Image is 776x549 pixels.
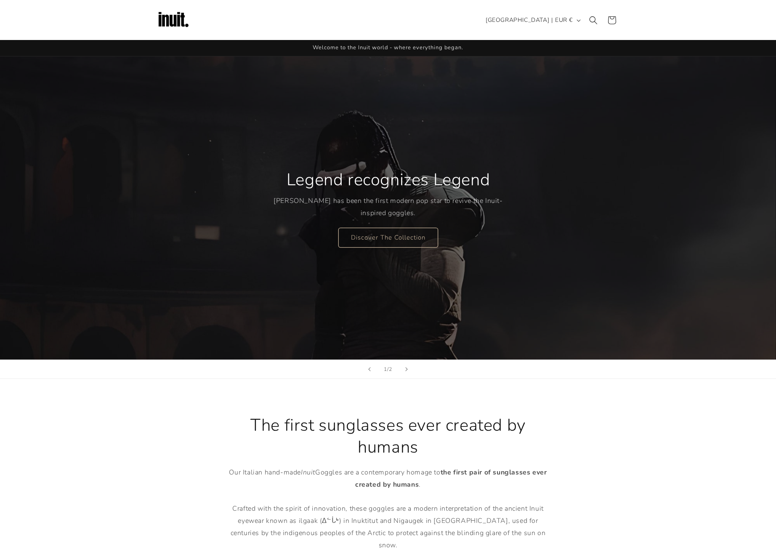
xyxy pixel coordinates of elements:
button: Next slide [397,360,416,378]
h2: Legend recognizes Legend [286,169,489,191]
button: [GEOGRAPHIC_DATA] | EUR € [481,12,584,28]
span: / [387,365,389,373]
p: [PERSON_NAME] has been the first modern pop star to revive the Inuit-inspired goggles. [274,195,503,219]
a: Discover The Collection [338,227,438,247]
div: Announcement [157,40,619,56]
summary: Search [584,11,603,29]
strong: the first pair of sunglasses [441,468,531,477]
strong: ever created by humans [355,468,547,489]
span: 1 [384,365,387,373]
button: Previous slide [360,360,379,378]
span: [GEOGRAPHIC_DATA] | EUR € [486,16,573,24]
em: Inuit [301,468,315,477]
img: Inuit Logo [157,3,190,37]
span: 2 [389,365,392,373]
h2: The first sunglasses ever created by humans [224,414,552,458]
span: Welcome to the Inuit world - where everything began. [313,44,463,51]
